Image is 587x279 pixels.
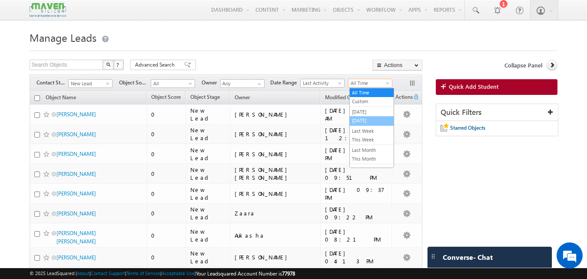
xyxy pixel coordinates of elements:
div: New Lead [190,205,226,221]
a: [PERSON_NAME] [56,151,96,157]
a: Last Month [350,146,394,154]
a: Last Week [350,127,394,135]
div: New Lead [190,146,226,162]
a: [DATE] [350,108,394,116]
span: © 2025 LeadSquared | | | | | [30,269,295,278]
div: [DATE] 04:13 PM [325,249,388,265]
div: [DATE] 12:13 AM [325,126,388,142]
ul: All Time [349,88,394,168]
span: Quick Add Student [449,83,499,91]
div: [DATE] 09:52 PM [325,146,388,162]
a: Last Year [350,165,394,173]
div: New Lead [190,166,226,182]
input: Check all records [34,95,40,101]
span: Collapse Panel [504,61,542,69]
a: [PERSON_NAME] [56,254,96,261]
div: [PERSON_NAME] [235,130,316,138]
a: [DATE] [350,117,394,124]
a: About [77,270,90,276]
span: Manage Leads [30,30,96,44]
img: carter-drag [430,253,437,260]
a: Quick Add Student [436,79,558,95]
div: New Lead [190,186,226,202]
div: New Lead [190,107,226,122]
span: All Time [348,79,390,87]
span: ? [116,61,120,68]
a: [PERSON_NAME] [PERSON_NAME] [56,230,96,245]
img: Custom Logo [30,2,66,17]
span: Converse - Chat [443,253,493,261]
div: New Lead [190,249,226,265]
div: [DATE] 08:21 PM [325,228,388,243]
span: Object Score [151,94,181,100]
div: 0 [151,111,182,118]
div: [PERSON_NAME] [235,253,316,261]
div: [PERSON_NAME] [235,190,316,198]
div: 0 [151,190,182,198]
a: All Time [350,89,394,97]
a: [PERSON_NAME] [56,111,96,118]
button: ? [113,60,124,70]
span: Modified On [325,94,354,101]
img: Search [106,62,110,67]
span: Object Source [119,79,151,87]
a: Custom [350,97,394,105]
span: All [151,80,192,87]
a: [PERSON_NAME] [56,210,96,217]
a: Object Stage [186,92,224,104]
div: 0 [151,130,182,138]
span: Actions [392,92,413,104]
span: Object Stage [190,94,220,100]
a: Object Score [147,92,185,104]
span: Starred Objects [450,124,485,131]
a: This Month [350,155,394,163]
div: Zaara [235,209,316,217]
span: Owner [202,79,220,87]
div: [DATE] 09:37 PM [325,186,388,202]
a: Terms of Service [126,270,160,276]
a: Acceptable Use [162,270,195,276]
span: 77978 [282,270,295,277]
span: Last Activity [301,79,342,87]
div: [DATE] 09:22 PM [325,205,388,221]
a: Contact Support [91,270,125,276]
div: 0 [151,232,182,239]
div: 0 [151,150,182,158]
span: New Lead [69,80,110,87]
div: 0 [151,209,182,217]
span: Date Range [270,79,300,87]
input: Type to Search [220,79,265,88]
button: Actions [372,60,422,71]
a: New Lead [68,79,113,88]
a: Show All Items [253,80,264,88]
div: Aukasha [235,232,316,239]
span: Contact Stage [36,79,68,87]
a: All [151,79,195,88]
a: [PERSON_NAME] [56,171,96,177]
div: New Lead [190,228,226,243]
div: New Lead [190,126,226,142]
div: [PERSON_NAME] [PERSON_NAME] [235,166,316,182]
span: Your Leadsquared Account Number is [196,270,295,277]
a: This Week [350,136,394,144]
span: Advanced Search [135,61,177,69]
a: Modified On (sorted descending) [321,92,367,104]
div: 0 [151,253,182,261]
div: [PERSON_NAME] [235,111,316,118]
div: [PERSON_NAME] [235,150,316,158]
a: Object Name [41,93,80,104]
div: Quick Filters [436,104,558,121]
span: Owner [235,94,250,101]
a: [PERSON_NAME] [56,131,96,138]
div: [DATE] 09:51 PM [325,166,388,182]
a: Last Activity [300,79,345,87]
div: [DATE] 05:27 AM [325,107,388,122]
a: [PERSON_NAME] [56,190,96,197]
div: 0 [151,170,182,178]
a: All Time [348,79,392,87]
